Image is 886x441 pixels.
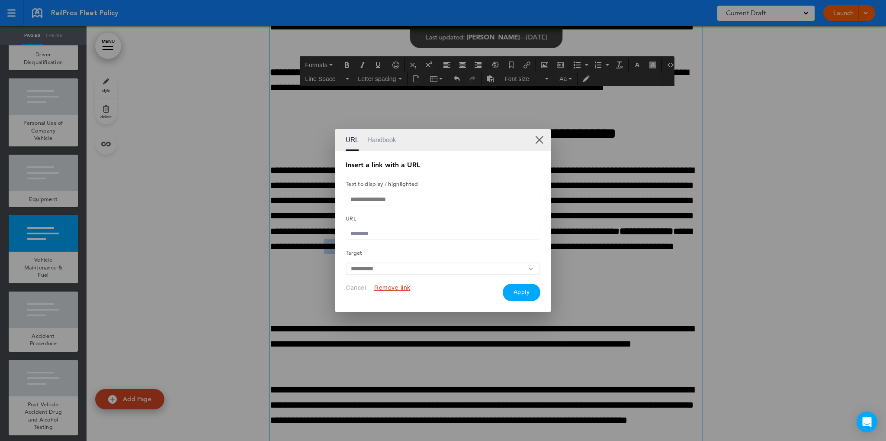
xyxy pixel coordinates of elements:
button: Remove link [374,284,411,292]
h5: Target [346,246,540,258]
button: Apply [503,284,541,301]
h5: Text to display / highlighted [346,177,540,189]
a: URL [346,129,359,151]
a: XX [535,136,543,144]
h1: Insert a link with a URL [346,162,540,169]
div: Open Intercom Messenger [857,412,877,432]
a: Handbook [367,129,396,151]
button: Cancel [346,284,366,292]
h5: URL [346,212,540,224]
